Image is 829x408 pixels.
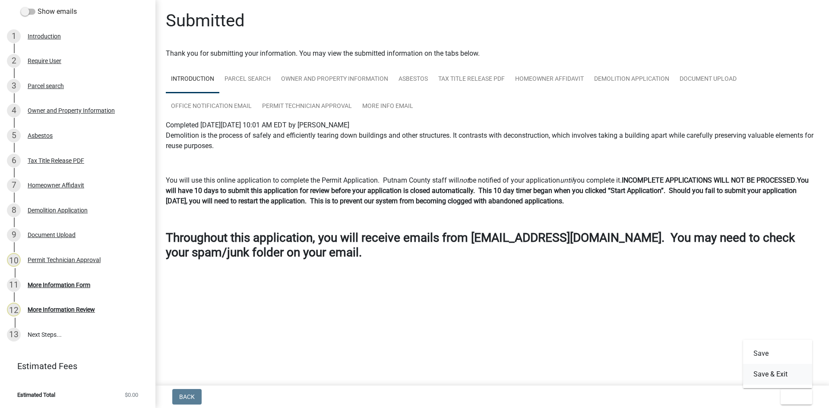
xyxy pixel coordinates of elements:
div: More Information Review [28,307,95,313]
p: You will use this online application to complete the Permit Application. Putnam County staff will... [166,175,819,206]
div: 6 [7,154,21,168]
div: Parcel search [28,83,64,89]
a: Owner and Property Information [276,66,393,93]
div: 10 [7,253,21,267]
a: Document Upload [674,66,742,93]
div: 4 [7,104,21,117]
strong: INCOMPLETE APPLICATIONS WILL NOT BE PROCESSED [622,176,795,184]
div: 8 [7,203,21,217]
div: 5 [7,129,21,142]
a: Introduction [166,66,219,93]
div: 9 [7,228,21,242]
div: Homeowner Affidavit [28,182,84,188]
button: Back [172,389,202,405]
span: $0.00 [125,392,138,398]
div: Document Upload [28,232,76,238]
a: Parcel search [219,66,276,93]
span: Estimated Total [17,392,55,398]
i: not [459,176,469,184]
button: Exit [781,389,812,405]
span: Completed [DATE][DATE] 10:01 AM EDT by [PERSON_NAME] [166,121,349,129]
button: Save [743,343,812,364]
i: until [560,176,573,184]
div: More Information Form [28,282,90,288]
div: 13 [7,328,21,342]
div: Introduction [28,33,61,39]
a: Estimated Fees [7,357,142,375]
a: More Info Email [357,93,418,120]
div: Asbestos [28,133,53,139]
div: 1 [7,29,21,43]
div: Thank you for submitting your information. You may view the submitted information on the tabs below. [166,48,819,59]
a: Demolition Application [589,66,674,93]
a: Tax Title Release PDF [433,66,510,93]
span: Exit [788,393,800,400]
div: Permit Technician Approval [28,257,101,263]
button: Save & Exit [743,364,812,385]
span: Back [179,393,195,400]
a: Office Notification Email [166,93,257,120]
div: Owner and Property Information [28,108,115,114]
div: Exit [743,340,812,388]
a: Permit Technician Approval [257,93,357,120]
strong: Throughout this application, you will receive emails from [EMAIL_ADDRESS][DOMAIN_NAME]. You may n... [166,231,795,259]
div: 3 [7,79,21,93]
h1: Submitted [166,10,245,31]
div: Demolition Application [28,207,88,213]
div: Require User [28,58,61,64]
p: Demolition is the process of safely and efficiently tearing down buildings and other structures. ... [166,130,819,151]
div: 7 [7,178,21,192]
div: 2 [7,54,21,68]
div: 12 [7,303,21,316]
label: Show emails [21,6,77,17]
div: Tax Title Release PDF [28,158,84,164]
strong: You will have 10 days to submit this application for review before your application is closed aut... [166,176,809,205]
a: Homeowner Affidavit [510,66,589,93]
a: Asbestos [393,66,433,93]
div: 11 [7,278,21,292]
